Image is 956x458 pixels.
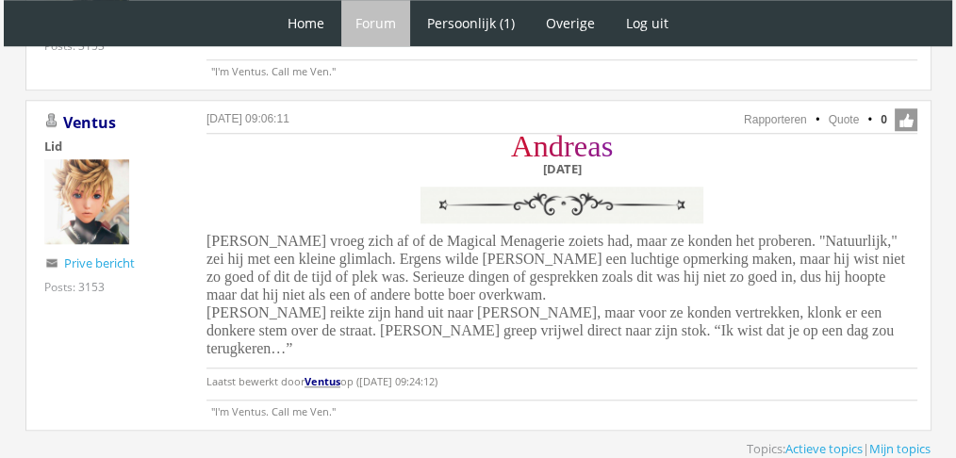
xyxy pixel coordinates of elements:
[206,368,917,395] p: Laatst bewerkt door op ([DATE] 09:24:12)
[785,440,863,457] a: Actieve topics
[744,113,807,126] a: Rapporteren
[44,113,59,128] img: Gebruiker is offline
[44,138,176,155] div: Lid
[829,113,860,126] a: Quote
[869,440,931,457] a: Mijn topics
[206,400,917,418] p: "I'm Ventus. Call me Ven."
[206,233,905,356] span: [PERSON_NAME] vroeg zich af of de Magical Menagerie zoiets had, maar ze konden het proberen. "Nat...
[64,254,135,271] a: Prive bericht
[533,129,548,163] span: n
[44,159,129,244] img: Ventus
[549,129,564,163] span: d
[543,160,582,177] b: [DATE]
[881,111,887,128] span: 0
[747,440,931,457] span: Topics: |
[305,374,340,388] a: Ventus
[602,129,614,163] span: s
[587,129,601,163] span: a
[511,129,533,163] span: A
[564,129,574,163] span: r
[574,129,587,163] span: e
[44,279,105,295] div: Posts: 3153
[416,182,708,228] img: vFZgZrq.png
[895,108,917,131] span: Like deze post
[206,112,289,125] a: [DATE] 09:06:11
[206,59,917,78] p: "I'm Ventus. Call me Ven."
[63,112,116,133] a: Ventus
